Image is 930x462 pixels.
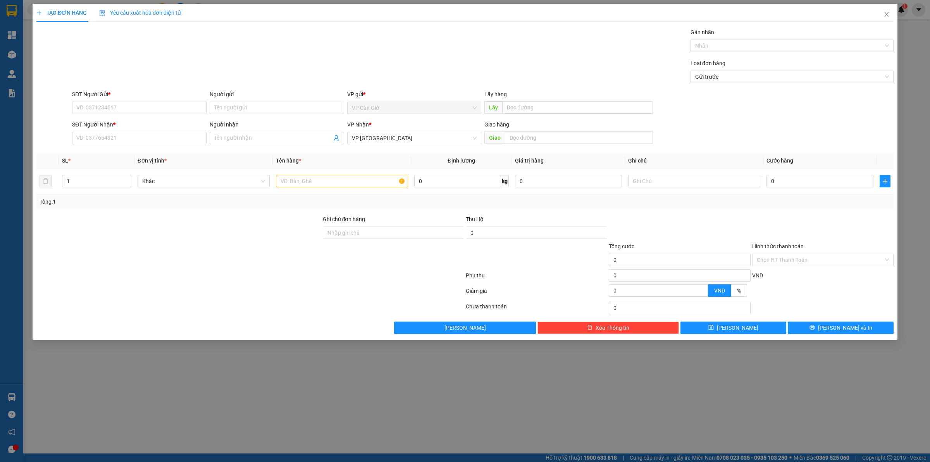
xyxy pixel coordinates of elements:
button: printer[PERSON_NAME] và In [788,322,894,334]
label: Loại đơn hàng [691,60,725,66]
span: close [883,11,890,17]
div: Người nhận [210,120,344,129]
span: Tổng cước [609,243,634,249]
input: Ghi chú đơn hàng [323,227,464,239]
span: Xóa Thông tin [596,324,629,332]
span: kg [501,175,509,187]
span: Khác [142,175,265,187]
div: Giảm giá [465,287,608,300]
span: Định lượng [448,157,475,164]
button: deleteXóa Thông tin [537,322,679,334]
span: printer [809,325,815,331]
div: VP gửi [347,90,482,99]
span: Yêu cầu xuất hóa đơn điện tử [99,10,181,16]
input: Dọc đường [505,132,653,144]
input: 0 [515,175,622,187]
span: VP Sài Gòn [352,132,477,144]
span: Tên hàng [276,157,301,164]
span: Thu Hộ [466,216,484,222]
span: delete [587,325,592,331]
label: Hình thức thanh toán [752,243,804,249]
span: VND [752,272,763,279]
span: [PERSON_NAME] [444,324,486,332]
span: VND [714,287,725,294]
span: Giao hàng [484,121,509,128]
span: Cước hàng [766,157,793,164]
div: Chưa thanh toán [465,302,608,316]
input: Dọc đường [502,101,653,114]
div: SĐT Người Nhận [72,120,207,129]
span: VP Cần Giờ [352,102,477,114]
div: Tổng: 1 [40,197,359,206]
span: VP Nhận [347,121,369,128]
span: TẠO ĐƠN HÀNG [36,10,87,16]
button: delete [40,175,52,187]
div: SĐT Người Gửi [72,90,207,99]
span: Lấy hàng [484,91,507,97]
th: Ghi chú [625,153,763,168]
span: plus [880,178,890,184]
span: user-add [333,135,339,141]
div: Phụ thu [465,271,608,285]
label: Ghi chú đơn hàng [323,216,365,222]
input: Ghi Chú [628,175,760,187]
img: icon [99,10,105,16]
span: Giá trị hàng [515,157,544,164]
input: VD: Bàn, Ghế [276,175,408,187]
span: [PERSON_NAME] [717,324,758,332]
span: save [708,325,714,331]
label: Gán nhãn [691,29,714,35]
span: Đơn vị tính [138,157,167,164]
span: Lấy [484,101,502,114]
span: SL [62,157,68,164]
span: Gửi trước [695,71,889,83]
div: Người gửi [210,90,344,99]
span: plus [36,10,42,16]
button: plus [880,175,890,187]
button: Close [876,4,897,26]
span: [PERSON_NAME] và In [818,324,872,332]
button: save[PERSON_NAME] [680,322,786,334]
span: Giao [484,132,505,144]
span: % [737,287,741,294]
button: [PERSON_NAME] [394,322,536,334]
